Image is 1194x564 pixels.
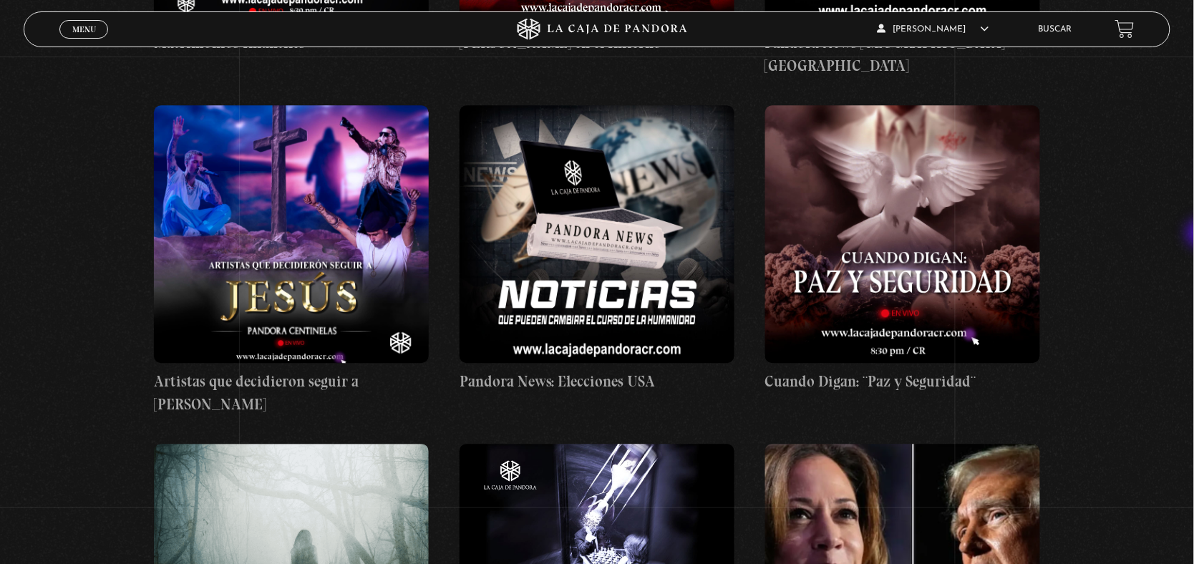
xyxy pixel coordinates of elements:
[460,370,734,393] h4: Pandora News: Elecciones USA
[765,370,1040,393] h4: Cuando Digan: ¨Paz y Seguridad¨
[460,105,734,393] a: Pandora News: Elecciones USA
[1039,25,1072,34] a: Buscar
[765,105,1040,393] a: Cuando Digan: ¨Paz y Seguridad¨
[1115,19,1135,39] a: View your shopping cart
[765,31,1040,77] h4: Pandora News [GEOGRAPHIC_DATA]-[GEOGRAPHIC_DATA]
[72,25,96,34] span: Menu
[877,25,989,34] span: [PERSON_NAME]
[154,105,429,415] a: Artistas que decidieron seguir a [PERSON_NAME]
[67,37,101,47] span: Cerrar
[154,370,429,415] h4: Artistas que decidieron seguir a [PERSON_NAME]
